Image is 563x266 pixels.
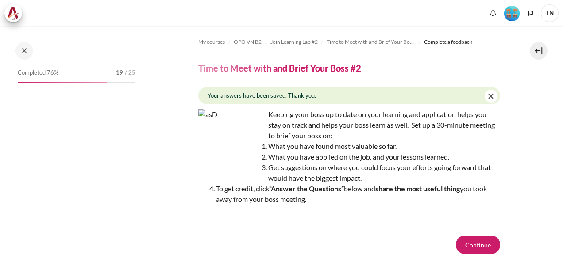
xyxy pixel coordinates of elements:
[18,68,58,77] span: Completed 76%
[216,162,500,183] li: Get suggestions on where you could focus your efforts going forward that would have the biggest i...
[198,37,225,47] a: My courses
[270,37,318,47] a: Join Learning Lab #2
[198,109,500,222] div: Keeping your boss up to date on your learning and application helps you stay on track and helps y...
[524,7,537,20] button: Languages
[7,7,19,20] img: Architeck
[541,4,559,22] span: TN
[327,38,415,46] span: Time to Meet with and Brief Your Boss #2
[456,236,500,254] button: Continue
[541,4,559,22] a: User menu
[125,68,135,77] span: / 25
[270,38,318,46] span: Join Learning Lab #2
[504,5,520,21] div: Level #4
[375,184,460,193] strong: share the most useful thing
[18,82,107,83] div: 76%
[501,5,523,21] a: Level #4
[198,62,361,74] h4: Time to Meet with and Brief Your Boss #2
[116,68,123,77] span: 19
[216,184,487,203] span: To get credit, click below and you took away from your boss meeting.
[198,109,265,175] img: asD
[198,35,500,49] nav: Navigation bar
[4,4,27,22] a: Architeck Architeck
[486,7,500,20] div: Show notification window with no new notifications
[216,152,500,162] li: What you have applied on the job, and your lessons learned.
[216,141,500,152] li: What you have found most valuable so far.
[234,37,262,47] a: OPO VN B2
[424,38,472,46] span: Complete a feedback
[234,38,262,46] span: OPO VN B2
[504,6,520,21] img: Level #4
[327,37,415,47] a: Time to Meet with and Brief Your Boss #2
[198,38,225,46] span: My courses
[198,87,500,104] div: Your answers have been saved. Thank you.
[269,184,344,193] strong: “Answer the Questions”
